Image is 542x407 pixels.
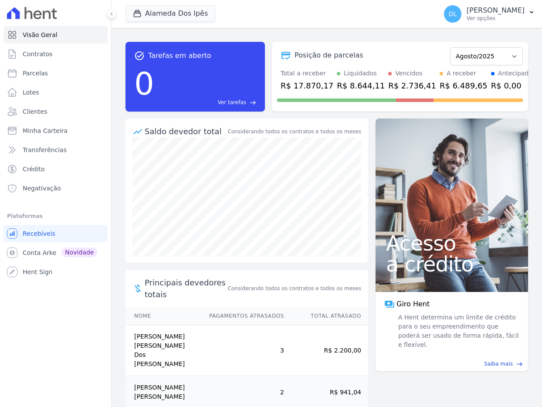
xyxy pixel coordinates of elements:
span: Considerando todos os contratos e todos os meses [228,285,361,292]
span: Ver tarefas [218,98,246,106]
div: Total a receber [281,69,333,78]
div: Liquidados [344,69,377,78]
div: Posição de parcelas [295,50,363,61]
a: Clientes [3,103,108,120]
a: Ver tarefas east [158,98,256,106]
span: Hent Sign [23,268,53,276]
span: Conta Arke [23,248,56,257]
a: Conta Arke Novidade [3,244,108,261]
span: Lotes [23,88,39,97]
button: Alameda Dos Ipês [125,5,215,22]
span: Saiba mais [484,360,513,368]
span: task_alt [134,51,145,61]
span: Visão Geral [23,31,58,39]
span: Acesso [386,233,518,254]
span: Novidade [61,248,97,257]
td: [PERSON_NAME] [PERSON_NAME] Dos [PERSON_NAME] [125,325,201,376]
div: R$ 0,00 [491,80,532,92]
span: east [250,99,256,106]
div: R$ 8.644,11 [337,80,385,92]
a: Saiba mais east [381,360,523,368]
span: Crédito [23,165,45,173]
span: east [516,361,523,367]
a: Minha Carteira [3,122,108,139]
div: 0 [134,61,154,106]
div: R$ 17.870,17 [281,80,333,92]
a: Parcelas [3,64,108,82]
a: Negativação [3,180,108,197]
span: Minha Carteira [23,126,68,135]
a: Visão Geral [3,26,108,44]
div: R$ 2.736,41 [388,80,436,92]
span: Clientes [23,107,47,116]
span: Recebíveis [23,229,55,238]
div: Antecipado [498,69,532,78]
td: R$ 2.200,00 [285,325,368,376]
div: R$ 6.489,65 [440,80,488,92]
div: Plataformas [7,211,104,221]
span: Contratos [23,50,52,58]
a: Hent Sign [3,263,108,281]
a: Contratos [3,45,108,63]
a: Recebíveis [3,225,108,242]
div: A receber [447,69,476,78]
span: Parcelas [23,69,48,78]
span: Transferências [23,146,67,154]
div: Vencidos [395,69,422,78]
span: Negativação [23,184,61,193]
p: Ver opções [467,15,525,22]
th: Pagamentos Atrasados [201,307,285,325]
span: Principais devedores totais [145,277,226,300]
td: 3 [201,325,285,376]
div: Considerando todos os contratos e todos os meses [228,128,361,136]
a: Lotes [3,84,108,101]
span: A Hent determina um limite de crédito para o seu empreendimento que poderá ser usado de forma ráp... [396,313,519,349]
th: Total Atrasado [285,307,368,325]
th: Nome [125,307,201,325]
a: Crédito [3,160,108,178]
p: [PERSON_NAME] [467,6,525,15]
span: a crédito [386,254,518,275]
div: Saldo devedor total [145,125,226,137]
button: DL [PERSON_NAME] Ver opções [437,2,542,26]
span: DL [449,11,457,17]
span: Giro Hent [396,299,430,309]
a: Transferências [3,141,108,159]
span: Tarefas em aberto [148,51,211,61]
